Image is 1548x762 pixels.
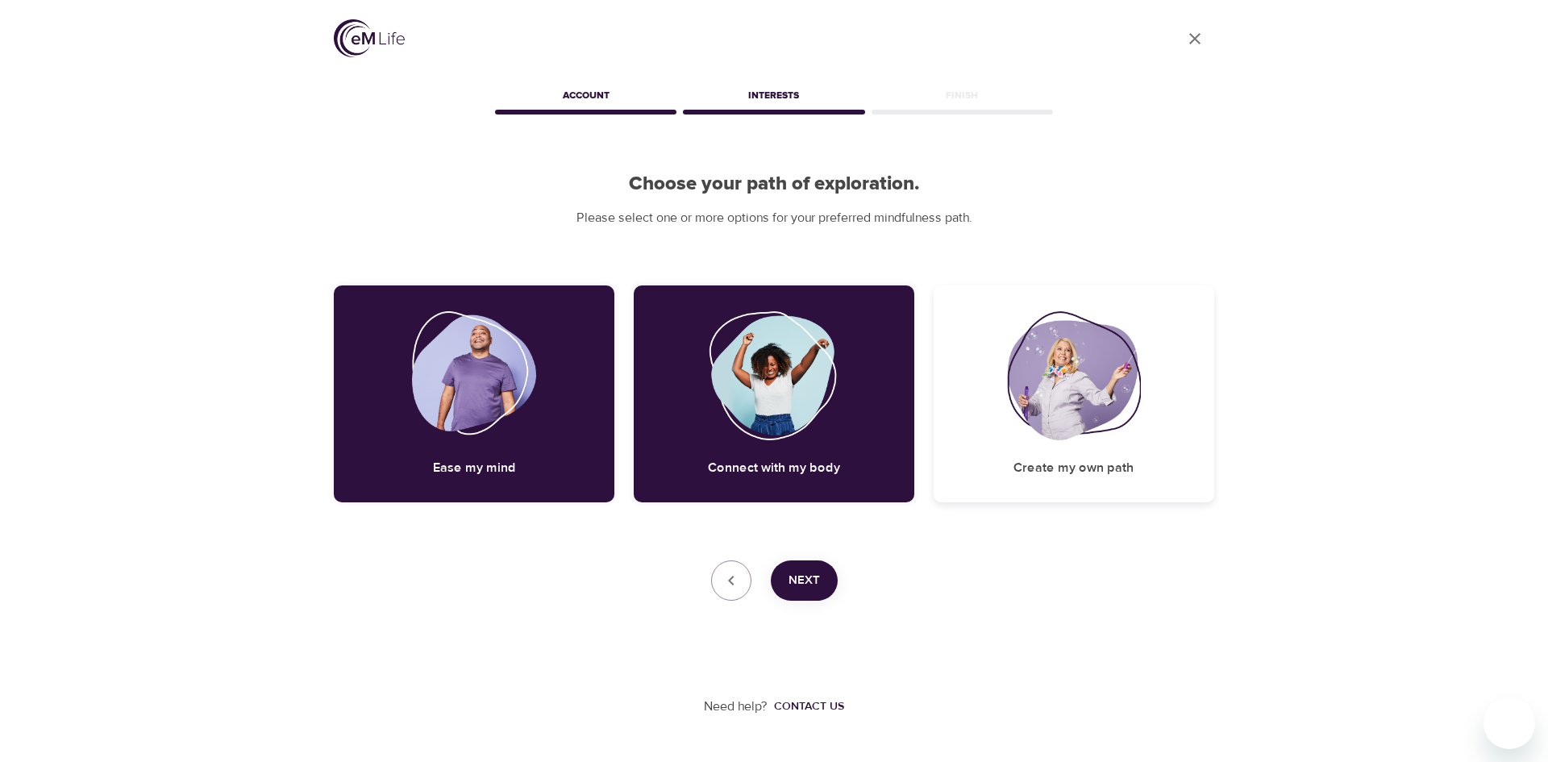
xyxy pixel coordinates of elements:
[412,311,537,440] img: Ease my mind
[789,570,820,591] span: Next
[433,460,516,477] h5: Ease my mind
[334,285,614,502] div: Ease my mindEase my mind
[774,698,844,714] div: Contact us
[1176,19,1214,58] a: close
[934,285,1214,502] div: Create my own pathCreate my own path
[334,173,1214,196] h2: Choose your path of exploration.
[771,560,838,601] button: Next
[1483,697,1535,749] iframe: Button to launch messaging window
[1007,311,1141,440] img: Create my own path
[334,19,405,57] img: logo
[704,697,768,716] p: Need help?
[768,698,844,714] a: Contact us
[634,285,914,502] div: Connect with my bodyConnect with my body
[1013,460,1134,477] h5: Create my own path
[334,209,1214,227] p: Please select one or more options for your preferred mindfulness path.
[708,460,840,477] h5: Connect with my body
[709,311,839,440] img: Connect with my body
